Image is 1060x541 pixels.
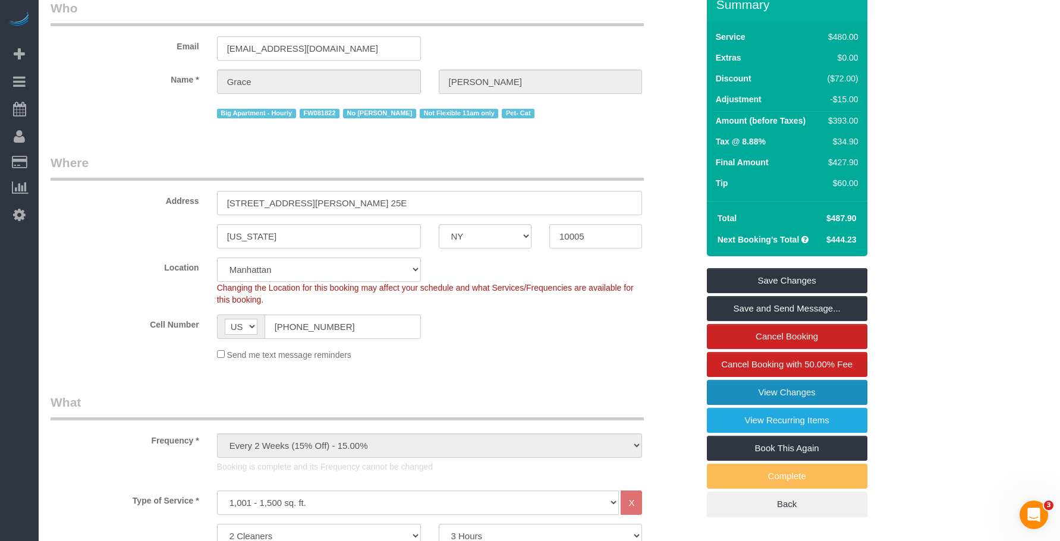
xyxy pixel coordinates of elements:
[7,12,31,29] img: Automaid Logo
[707,436,867,461] a: Book This Again
[718,213,737,223] strong: Total
[716,115,806,127] label: Amount (before Taxes)
[707,380,867,405] a: View Changes
[343,109,416,118] span: No [PERSON_NAME]
[718,235,800,244] strong: Next Booking's Total
[42,490,208,507] label: Type of Service *
[217,109,296,118] span: Big Apartment - Hourly
[823,31,858,43] div: $480.00
[439,70,643,94] input: Last Name
[217,283,634,304] span: Changing the Location for this booking may affect your schedule and what Services/Frequencies are...
[826,235,857,244] span: $444.23
[716,93,762,105] label: Adjustment
[300,109,339,118] span: FW081822
[42,191,208,207] label: Address
[823,177,858,189] div: $60.00
[823,93,858,105] div: -$15.00
[716,73,751,84] label: Discount
[823,136,858,147] div: $34.90
[707,324,867,349] a: Cancel Booking
[217,36,421,61] input: Email
[217,224,421,249] input: City
[227,350,351,360] span: Send me text message reminders
[707,492,867,517] a: Back
[721,359,853,369] span: Cancel Booking with 50.00% Fee
[217,461,643,473] p: Booking is complete and its Frequency cannot be changed
[217,70,421,94] input: First Name
[51,394,644,420] legend: What
[823,115,858,127] div: $393.00
[502,109,534,118] span: Pet- Cat
[823,52,858,64] div: $0.00
[716,31,746,43] label: Service
[823,73,858,84] div: ($72.00)
[420,109,498,118] span: Not Flexible 11am only
[265,314,421,339] input: Cell Number
[42,314,208,331] label: Cell Number
[51,154,644,181] legend: Where
[707,268,867,293] a: Save Changes
[716,177,728,189] label: Tip
[42,430,208,446] label: Frequency *
[42,70,208,86] label: Name *
[42,257,208,273] label: Location
[549,224,642,249] input: Zip Code
[826,213,857,223] span: $487.90
[716,52,741,64] label: Extras
[716,156,769,168] label: Final Amount
[1044,501,1053,510] span: 3
[42,36,208,52] label: Email
[716,136,766,147] label: Tax @ 8.88%
[707,296,867,321] a: Save and Send Message...
[823,156,858,168] div: $427.90
[707,352,867,377] a: Cancel Booking with 50.00% Fee
[707,408,867,433] a: View Recurring Items
[1020,501,1048,529] iframe: Intercom live chat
